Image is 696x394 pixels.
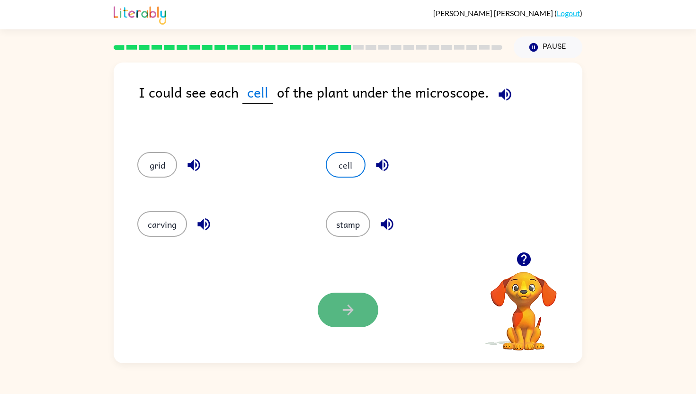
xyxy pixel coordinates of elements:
div: I could see each of the plant under the microscope. [139,81,582,133]
span: [PERSON_NAME] [PERSON_NAME] [433,9,554,18]
video: Your browser must support playing .mp4 files to use Literably. Please try using another browser. [476,257,571,352]
a: Logout [557,9,580,18]
button: grid [137,152,177,178]
span: cell [242,81,273,104]
button: carving [137,211,187,237]
img: Literably [114,4,166,25]
button: Pause [514,36,582,58]
button: stamp [326,211,370,237]
button: cell [326,152,366,178]
div: ( ) [433,9,582,18]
